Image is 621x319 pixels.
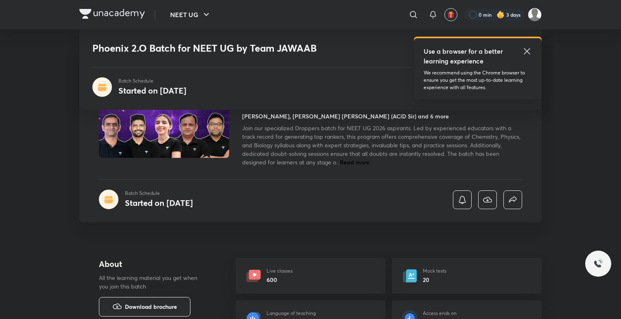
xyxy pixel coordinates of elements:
[423,310,457,317] p: Access ends on
[79,9,145,19] img: Company Logo
[92,42,411,54] h1: Phoenix 2.O Batch for NEET UG by Team JAWAAB
[447,11,455,18] img: avatar
[423,267,446,275] p: Mock tests
[424,46,505,66] h5: Use a browser for a better learning experience
[99,273,204,291] p: All the learning material you get when you join this batch
[242,112,449,120] h4: [PERSON_NAME], [PERSON_NAME] [PERSON_NAME] (ACiD Sir) and 6 more
[340,158,370,166] span: Read more
[267,310,316,317] p: Language of teaching
[593,259,603,269] img: ttu
[99,297,190,317] button: Download brochure
[118,77,186,85] p: Batch Schedule
[125,190,193,197] p: Batch Schedule
[125,302,177,311] span: Download brochure
[125,197,193,208] h4: Started on [DATE]
[424,69,532,91] p: We recommend using the Chrome browser to ensure you get the most up-to-date learning experience w...
[423,275,446,284] h6: 20
[528,8,542,22] img: shruti gupta
[99,258,210,270] h4: About
[118,85,186,96] h4: Started on [DATE]
[242,124,520,166] span: Join our specialized Droppers batch for NEET UG 2026 aspirants. Led by experienced educators with...
[98,84,230,159] img: Thumbnail
[79,9,145,21] a: Company Logo
[267,267,293,275] p: Live classes
[165,7,216,23] button: NEET UG
[444,8,457,21] button: avatar
[496,11,505,19] img: streak
[267,275,293,284] h6: 600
